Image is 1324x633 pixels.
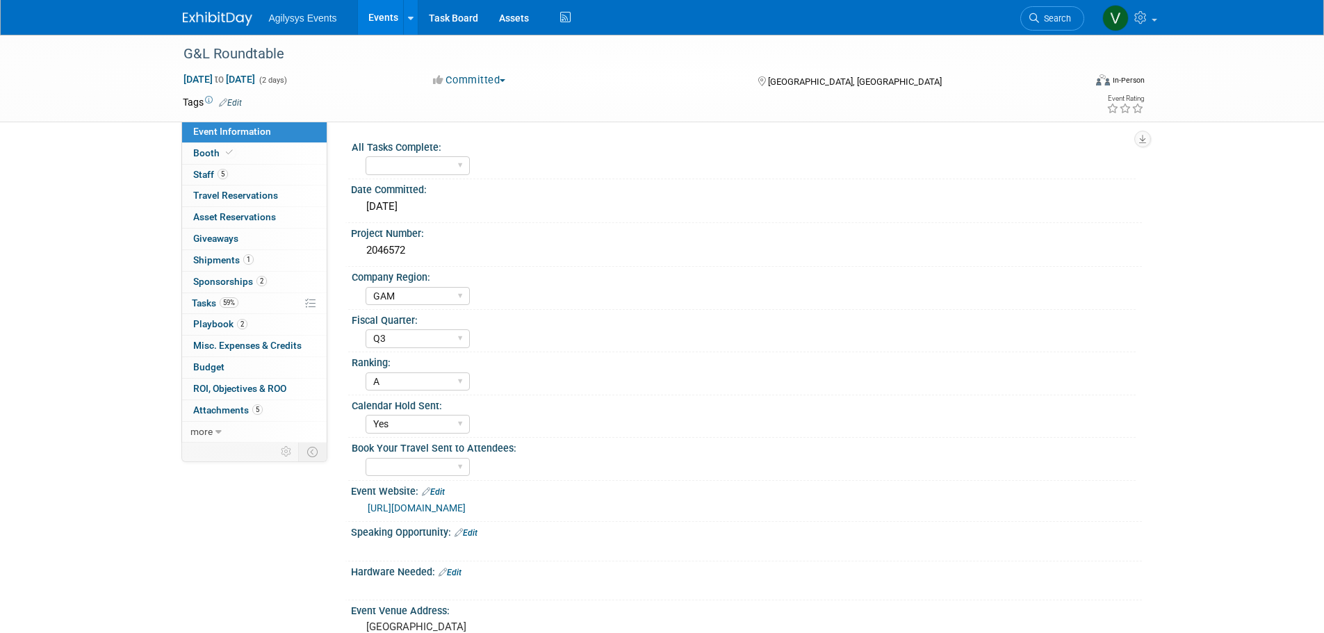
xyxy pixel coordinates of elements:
[1096,74,1110,85] img: Format-Inperson.png
[455,528,477,538] a: Edit
[193,318,247,329] span: Playbook
[352,395,1136,413] div: Calendar Hold Sent:
[226,149,233,156] i: Booth reservation complete
[182,379,327,400] a: ROI, Objectives & ROO
[182,357,327,378] a: Budget
[219,98,242,108] a: Edit
[352,438,1136,455] div: Book Your Travel Sent to Attendees:
[220,297,238,308] span: 59%
[422,487,445,497] a: Edit
[351,179,1142,197] div: Date Committed:
[439,568,461,577] a: Edit
[351,481,1142,499] div: Event Website:
[193,147,236,158] span: Booth
[193,276,267,287] span: Sponsorships
[182,186,327,206] a: Travel Reservations
[182,250,327,271] a: Shipments1
[193,254,254,265] span: Shipments
[190,426,213,437] span: more
[182,229,327,249] a: Giveaways
[182,336,327,356] a: Misc. Expenses & Credits
[352,352,1136,370] div: Ranking:
[298,443,327,461] td: Toggle Event Tabs
[269,13,337,24] span: Agilysys Events
[243,254,254,265] span: 1
[1002,72,1145,93] div: Event Format
[179,42,1063,67] div: G&L Roundtable
[193,190,278,201] span: Travel Reservations
[193,211,276,222] span: Asset Reservations
[351,561,1142,579] div: Hardware Needed:
[193,404,263,416] span: Attachments
[182,122,327,142] a: Event Information
[182,143,327,164] a: Booth
[368,502,466,513] a: [URL][DOMAIN_NAME]
[182,207,327,228] a: Asset Reservations
[352,137,1136,154] div: All Tasks Complete:
[361,196,1131,217] div: [DATE]
[351,600,1142,618] div: Event Venue Address:
[252,404,263,415] span: 5
[256,276,267,286] span: 2
[182,165,327,186] a: Staff5
[182,314,327,335] a: Playbook2
[351,522,1142,540] div: Speaking Opportunity:
[237,319,247,329] span: 2
[1020,6,1084,31] a: Search
[352,310,1136,327] div: Fiscal Quarter:
[361,240,1131,261] div: 2046572
[182,422,327,443] a: more
[1102,5,1129,31] img: Vaitiare Munoz
[183,12,252,26] img: ExhibitDay
[768,76,942,87] span: [GEOGRAPHIC_DATA], [GEOGRAPHIC_DATA]
[213,74,226,85] span: to
[193,340,302,351] span: Misc. Expenses & Credits
[182,400,327,421] a: Attachments5
[193,169,228,180] span: Staff
[193,126,271,137] span: Event Information
[1112,75,1145,85] div: In-Person
[275,443,299,461] td: Personalize Event Tab Strip
[1039,13,1071,24] span: Search
[352,267,1136,284] div: Company Region:
[183,73,256,85] span: [DATE] [DATE]
[218,169,228,179] span: 5
[193,361,224,372] span: Budget
[183,95,242,109] td: Tags
[182,293,327,314] a: Tasks59%
[192,297,238,309] span: Tasks
[182,272,327,293] a: Sponsorships2
[428,73,511,88] button: Committed
[193,233,238,244] span: Giveaways
[351,223,1142,240] div: Project Number:
[1106,95,1144,102] div: Event Rating
[258,76,287,85] span: (2 days)
[193,383,286,394] span: ROI, Objectives & ROO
